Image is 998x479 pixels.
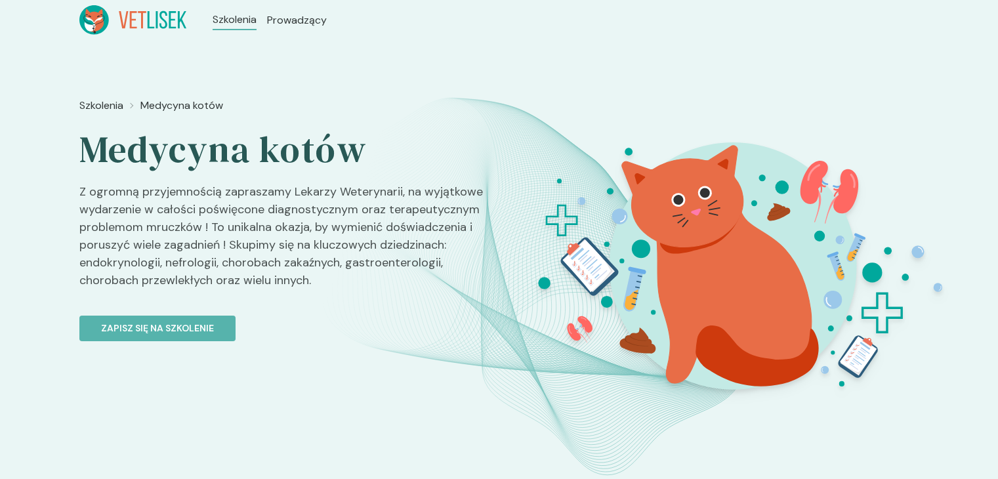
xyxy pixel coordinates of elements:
img: aHfQYkMqNJQqH-e6_MedKot_BT.svg [497,93,963,442]
a: Szkolenia [213,12,257,28]
a: Zapisz się na szkolenie [79,300,489,341]
h2: Medycyna kotów [79,127,489,173]
p: Zapisz się na szkolenie [101,322,214,335]
p: Z ogromną przyjemnością zapraszamy Lekarzy Weterynarii, na wyjątkowe wydarzenie w całości poświęc... [79,183,489,300]
button: Zapisz się na szkolenie [79,316,236,341]
a: Szkolenia [79,98,123,114]
a: Medycyna kotów [140,98,223,114]
a: Prowadzący [267,12,327,28]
